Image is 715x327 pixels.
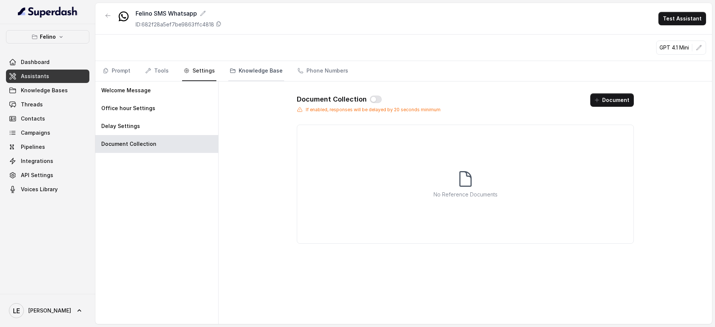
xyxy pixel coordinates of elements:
[40,32,56,41] p: Felino
[590,93,634,107] button: Document
[6,112,89,125] a: Contacts
[6,55,89,69] a: Dashboard
[101,61,132,81] a: Prompt
[6,30,89,44] button: Felino
[18,6,78,18] img: light.svg
[6,154,89,168] a: Integrations
[182,61,216,81] a: Settings
[28,307,71,314] span: [PERSON_NAME]
[101,61,706,81] nav: Tabs
[296,61,350,81] a: Phone Numbers
[101,122,140,130] p: Delay Settings
[6,98,89,111] a: Threads
[6,183,89,196] a: Voices Library
[21,157,53,165] span: Integrations
[144,61,170,81] a: Tools
[658,12,706,25] button: Test Assistant
[101,105,155,112] p: Office hour Settings
[6,126,89,140] a: Campaigns
[21,73,49,80] span: Assistants
[101,140,156,148] p: Document Collection
[13,307,20,315] text: LE
[136,9,222,18] div: Felino SMS Whatsapp
[21,87,68,94] span: Knowledge Bases
[21,129,50,137] span: Campaigns
[21,171,53,179] span: API Settings
[6,169,89,182] a: API Settings
[306,107,441,113] p: If enabled, responses will be delayed by 20 seconds minimum
[6,70,89,83] a: Assistants
[136,21,214,28] p: ID: 682f28a5ef7be9863ffc4818
[21,143,45,151] span: Pipelines
[6,84,89,97] a: Knowledge Bases
[21,101,43,108] span: Threads
[101,87,151,94] p: Welcome Message
[433,191,498,198] p: No Reference Documents
[21,115,45,122] span: Contacts
[21,186,58,193] span: Voices Library
[228,61,284,81] a: Knowledge Base
[21,58,50,66] span: Dashboard
[6,300,89,321] a: [PERSON_NAME]
[297,93,367,105] h1: Document Collection
[660,44,689,51] p: GPT 4.1 Mini
[6,140,89,154] a: Pipelines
